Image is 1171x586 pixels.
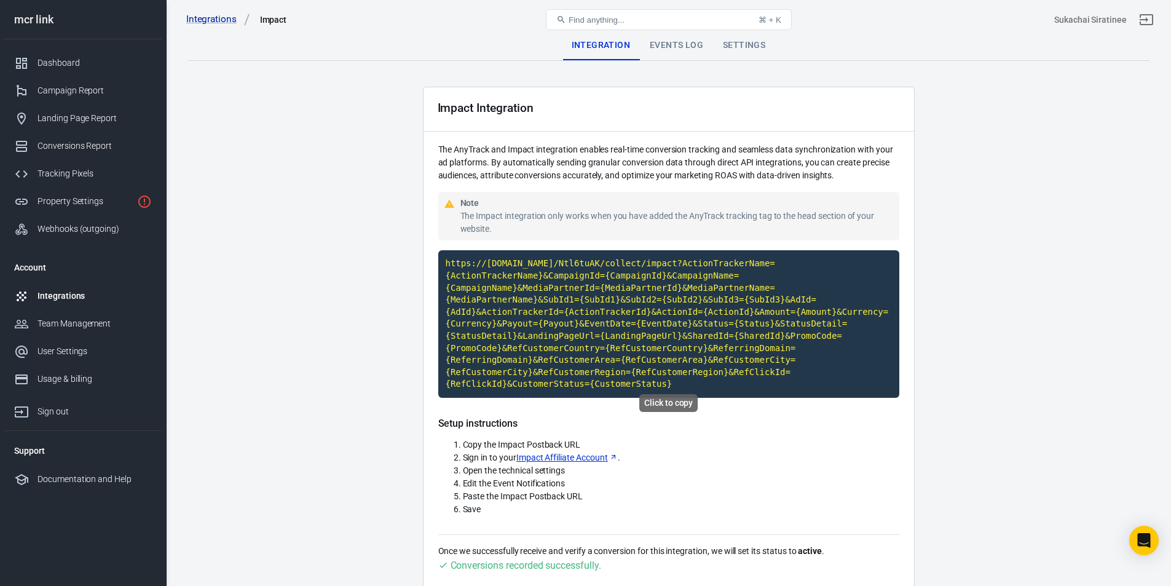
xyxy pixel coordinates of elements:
[37,195,132,208] div: Property Settings
[1129,526,1159,555] div: Open Intercom Messenger
[4,77,162,105] a: Campaign Report
[640,31,713,60] div: Events Log
[516,451,618,464] a: Impact Affiliate Account
[438,545,899,558] p: Once we successfully receive and verify a conversion for this integration, we will set its status...
[569,15,625,25] span: Find anything...
[37,317,152,330] div: Team Management
[463,453,620,462] span: Sign in to your .
[37,112,152,125] div: Landing Page Report
[562,31,640,60] div: Integration
[460,198,479,208] strong: Note
[438,250,899,398] code: Click to copy
[4,393,162,426] a: Sign out
[463,491,583,501] span: Paste the Impact Postback URL
[463,504,481,514] span: Save
[4,160,162,188] a: Tracking Pixels
[438,101,534,114] div: Impact Integration
[4,14,162,25] div: mcr link
[37,345,152,358] div: User Settings
[463,478,566,488] span: Edit the Event Notifications
[1132,5,1161,34] a: Sign out
[4,132,162,160] a: Conversions Report
[37,373,152,386] div: Usage & billing
[639,394,698,412] div: Click to copy
[4,436,162,465] li: Support
[798,546,822,556] strong: active
[451,558,601,573] div: Conversions recorded successfully.
[37,57,152,69] div: Dashboard
[4,310,162,338] a: Team Management
[37,405,152,418] div: Sign out
[4,365,162,393] a: Usage & billing
[4,338,162,365] a: User Settings
[438,418,899,430] h5: Setup instructions
[438,143,899,182] p: The AnyTrack and Impact integration enables real-time conversion tracking and seamless data synch...
[546,9,792,30] button: Find anything...⌘ + K
[37,84,152,97] div: Campaign Report
[37,223,152,236] div: Webhooks (outgoing)
[713,31,775,60] div: Settings
[260,14,287,26] div: Impact
[4,253,162,282] li: Account
[759,15,781,25] div: ⌘ + K
[186,13,250,26] a: Integrations
[1054,14,1127,26] div: Account id: Ntl6tuAK
[463,440,581,449] span: Copy the Impact Postback URL
[37,473,152,486] div: Documentation and Help
[137,194,152,209] svg: Property is not installed yet
[460,210,894,236] div: The Impact integration only works when you have added the AnyTrack tracking tag to the head secti...
[37,140,152,152] div: Conversions Report
[463,465,566,475] span: Open the technical settings
[4,215,162,243] a: Webhooks (outgoing)
[4,49,162,77] a: Dashboard
[37,167,152,180] div: Tracking Pixels
[4,188,162,215] a: Property Settings
[4,282,162,310] a: Integrations
[37,290,152,303] div: Integrations
[4,105,162,132] a: Landing Page Report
